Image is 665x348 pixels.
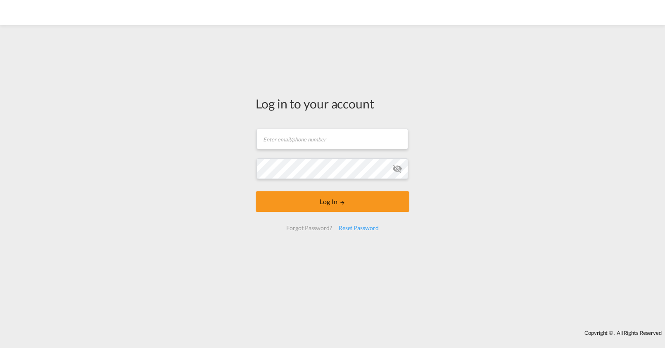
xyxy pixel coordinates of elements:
[256,191,409,212] button: LOGIN
[283,221,335,235] div: Forgot Password?
[335,221,382,235] div: Reset Password
[256,95,409,112] div: Log in to your account
[392,164,402,174] md-icon: icon-eye-off
[256,129,408,149] input: Enter email/phone number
